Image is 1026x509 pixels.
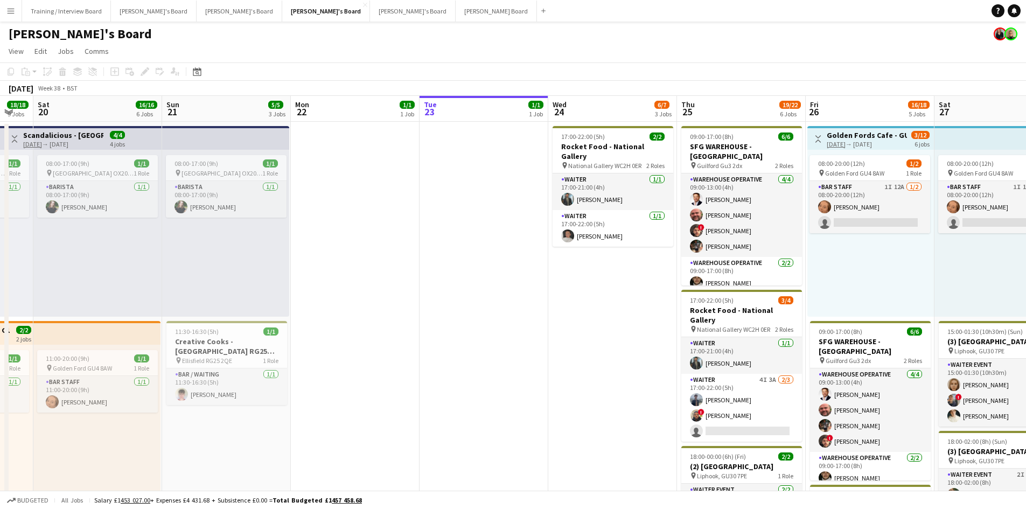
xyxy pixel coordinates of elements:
span: View [9,46,24,56]
div: [DATE] [9,83,33,94]
span: Total Budgeted £1 [273,496,362,504]
button: [PERSON_NAME] Board [456,1,537,22]
span: Budgeted [17,497,48,504]
button: Training / Interview Board [22,1,111,22]
h1: [PERSON_NAME]'s Board [9,26,152,42]
span: Comms [85,46,109,56]
span: All jobs [59,496,85,504]
a: Comms [80,44,113,58]
span: Edit [34,46,47,56]
app-user-avatar: Thomasina Dixon [994,27,1007,40]
app-user-avatar: Nikoleta Gehfeld [1004,27,1017,40]
button: [PERSON_NAME]'s Board [197,1,282,22]
button: [PERSON_NAME]'s Board [370,1,456,22]
tcxspan: Call 453 027.00 via 3CX [121,496,150,504]
button: Budgeted [5,494,50,506]
span: Jobs [58,46,74,56]
div: Salary £1 + Expenses £4 431.68 + Subsistence £0.00 = [94,496,362,504]
a: View [4,44,28,58]
tcxspan: Call 457 458.68 via 3CX [332,496,362,504]
a: Jobs [53,44,78,58]
span: Week 38 [36,84,62,92]
div: BST [67,84,78,92]
a: Edit [30,44,51,58]
button: [PERSON_NAME]'s Board [111,1,197,22]
button: [PERSON_NAME]'s Board [282,1,370,22]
